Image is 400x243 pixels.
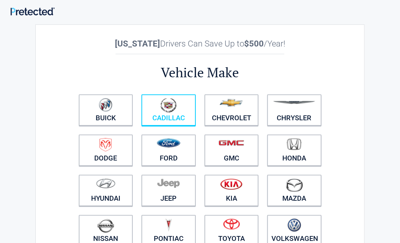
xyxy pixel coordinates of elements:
[160,98,177,113] img: cadillac
[267,94,322,126] a: Chrysler
[157,138,180,148] img: ford
[220,99,243,107] img: chevrolet
[11,7,55,15] img: Main Logo
[288,219,301,232] img: volkswagen
[74,64,326,81] h2: Vehicle Make
[273,101,316,104] img: chrysler
[220,178,242,190] img: kia
[96,178,116,188] img: hyundai
[267,135,322,166] a: Honda
[99,98,112,112] img: buick
[97,219,114,233] img: nissan
[205,94,259,126] a: Chevrolet
[115,39,160,49] b: [US_STATE]
[99,138,112,152] img: dodge
[79,135,133,166] a: Dodge
[285,178,303,192] img: mazda
[142,135,196,166] a: Ford
[142,175,196,206] a: Jeep
[79,175,133,206] a: Hyundai
[223,219,240,230] img: toyota
[287,138,302,150] img: honda
[267,175,322,206] a: Mazda
[205,175,259,206] a: Kia
[205,135,259,166] a: GMC
[157,178,180,188] img: jeep
[142,94,196,126] a: Cadillac
[79,94,133,126] a: Buick
[74,39,326,49] h2: Drivers Can Save Up to /Year
[244,39,264,49] b: $500
[165,219,172,232] img: pontiac
[219,140,244,146] img: gmc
